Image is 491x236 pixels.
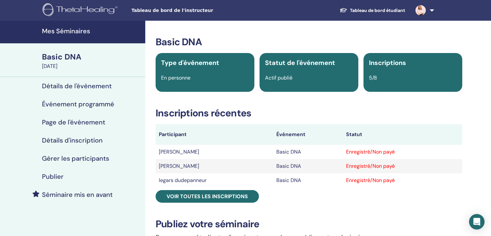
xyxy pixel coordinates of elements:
h4: Page de l'événement [42,118,105,126]
td: Basic DNA [273,145,343,159]
div: Basic DNA [42,51,141,62]
span: Tableau de bord de l'instructeur [131,7,228,14]
h4: Détails de l'évènement [42,82,112,90]
span: En personne [161,74,190,81]
h4: Détails d'inscription [42,136,103,144]
h4: Mes Séminaires [42,27,141,35]
h4: Publier [42,173,64,180]
td: Basic DNA [273,159,343,173]
h4: Événement programmé [42,100,114,108]
h4: Séminaire mis en avant [42,191,113,198]
span: Statut de l'événement [265,59,335,67]
th: Participant [156,124,273,145]
span: Type d'événement [161,59,219,67]
h3: Basic DNA [156,36,462,48]
div: Enregistré/Non payé [346,148,459,156]
span: Voir toutes les inscriptions [167,193,248,200]
div: Open Intercom Messenger [469,214,485,230]
h3: Inscriptions récentes [156,107,462,119]
div: [DATE] [42,62,141,70]
div: Enregistré/Non payé [346,162,459,170]
a: Tableau de bord étudiant [334,5,410,16]
h3: Publiez votre séminaire [156,218,462,230]
img: default.jpg [415,5,426,16]
th: Événement [273,124,343,145]
a: Voir toutes les inscriptions [156,190,259,203]
img: graduation-cap-white.svg [340,7,347,13]
th: Statut [343,124,462,145]
a: Basic DNA[DATE] [38,51,145,70]
img: logo.png [43,3,120,18]
div: Enregistré/Non payé [346,177,459,184]
td: legars dudepanneur [156,173,273,188]
span: 5/8 [369,74,377,81]
td: [PERSON_NAME] [156,145,273,159]
span: Actif publié [265,74,292,81]
td: [PERSON_NAME] [156,159,273,173]
h4: Gérer les participants [42,155,109,162]
span: Inscriptions [369,59,406,67]
td: Basic DNA [273,173,343,188]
